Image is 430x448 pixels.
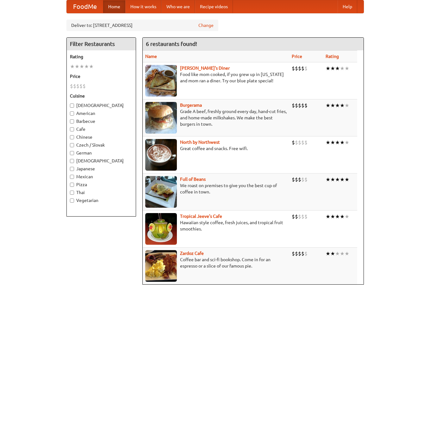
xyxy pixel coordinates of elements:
[70,183,74,187] input: Pizza
[295,102,298,109] li: $
[70,167,74,171] input: Japanese
[70,110,133,117] label: American
[180,103,202,108] b: Burgerama
[195,0,233,13] a: Recipe videos
[70,181,133,188] label: Pizza
[330,176,335,183] li: ★
[304,102,308,109] li: $
[180,177,206,182] a: Full of Beans
[298,250,301,257] li: $
[335,65,340,72] li: ★
[70,135,74,139] input: Chinese
[70,143,74,147] input: Czech / Slovak
[67,0,103,13] a: FoodMe
[301,176,304,183] li: $
[345,213,349,220] li: ★
[89,63,94,70] li: ★
[75,63,79,70] li: ★
[145,71,287,84] p: Food like mom cooked, if you grew up in [US_STATE] and mom ran a diner. Try our blue plate special!
[340,139,345,146] li: ★
[180,251,204,256] b: Zardoz Cafe
[298,102,301,109] li: $
[79,83,83,90] li: $
[304,65,308,72] li: $
[326,65,330,72] li: ★
[145,139,177,171] img: north.jpg
[295,176,298,183] li: $
[70,189,133,196] label: Thai
[292,54,302,59] a: Price
[295,213,298,220] li: $
[335,176,340,183] li: ★
[301,139,304,146] li: $
[292,250,295,257] li: $
[84,63,89,70] li: ★
[304,176,308,183] li: $
[335,139,340,146] li: ★
[70,159,74,163] input: [DEMOGRAPHIC_DATA]
[180,66,230,71] a: [PERSON_NAME]'s Diner
[198,22,214,28] a: Change
[145,145,287,152] p: Great coffee and snacks. Free wifi.
[295,139,298,146] li: $
[340,176,345,183] li: ★
[301,250,304,257] li: $
[335,102,340,109] li: ★
[70,127,74,131] input: Cafe
[345,176,349,183] li: ★
[70,104,74,108] input: [DEMOGRAPHIC_DATA]
[145,65,177,97] img: sallys.jpg
[125,0,161,13] a: How it works
[292,102,295,109] li: $
[330,250,335,257] li: ★
[326,176,330,183] li: ★
[145,182,287,195] p: We roast on premises to give you the best cup of coffee in town.
[298,176,301,183] li: $
[66,20,218,31] div: Deliver to: [STREET_ADDRESS]
[70,111,74,116] input: American
[145,213,177,245] img: jeeves.jpg
[70,158,133,164] label: [DEMOGRAPHIC_DATA]
[70,197,133,204] label: Vegetarian
[326,139,330,146] li: ★
[70,83,73,90] li: $
[79,63,84,70] li: ★
[340,102,345,109] li: ★
[340,213,345,220] li: ★
[292,213,295,220] li: $
[70,73,133,79] h5: Price
[304,213,308,220] li: $
[330,139,335,146] li: ★
[298,65,301,72] li: $
[70,63,75,70] li: ★
[145,219,287,232] p: Hawaiian style coffee, fresh juices, and tropical fruit smoothies.
[67,38,136,50] h4: Filter Restaurants
[70,126,133,132] label: Cafe
[295,65,298,72] li: $
[335,250,340,257] li: ★
[330,213,335,220] li: ★
[304,139,308,146] li: $
[145,250,177,282] img: zardoz.jpg
[326,250,330,257] li: ★
[292,176,295,183] li: $
[330,102,335,109] li: ★
[180,214,222,219] a: Tropical Jeeve's Cafe
[345,65,349,72] li: ★
[73,83,76,90] li: $
[145,108,287,127] p: Grade A beef, freshly ground every day, hand-cut fries, and home-made milkshakes. We make the bes...
[345,139,349,146] li: ★
[146,41,197,47] ng-pluralize: 6 restaurants found!
[70,119,74,123] input: Barbecue
[326,54,339,59] a: Rating
[70,199,74,203] input: Vegetarian
[340,250,345,257] li: ★
[70,191,74,195] input: Thai
[301,102,304,109] li: $
[161,0,195,13] a: Who we are
[330,65,335,72] li: ★
[326,102,330,109] li: ★
[103,0,125,13] a: Home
